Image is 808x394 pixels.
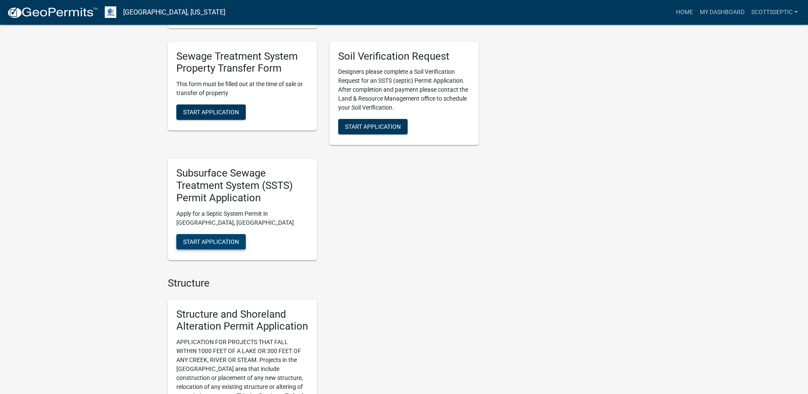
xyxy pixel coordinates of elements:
[338,119,408,134] button: Start Application
[345,123,401,130] span: Start Application
[338,50,470,63] h5: Soil Verification Request
[748,4,801,20] a: scottsseptic
[176,80,308,98] p: This form must be filled out at the time of sale or transfer of property
[176,308,308,333] h5: Structure and Shoreland Alteration Permit Application
[176,50,308,75] h5: Sewage Treatment System Property Transfer Form
[105,6,116,18] img: Otter Tail County, Minnesota
[176,234,246,249] button: Start Application
[338,67,470,112] p: Designers please complete a Soil Verification Request for an SSTS (septic) Permit Application. Af...
[183,109,239,116] span: Start Application
[176,104,246,120] button: Start Application
[183,238,239,245] span: Start Application
[176,209,308,227] p: Apply for a Septic System Permit in [GEOGRAPHIC_DATA], [GEOGRAPHIC_DATA]
[168,277,479,290] h4: Structure
[123,5,225,20] a: [GEOGRAPHIC_DATA], [US_STATE]
[176,167,308,204] h5: Subsurface Sewage Treatment System (SSTS) Permit Application
[696,4,748,20] a: My Dashboard
[673,4,696,20] a: Home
